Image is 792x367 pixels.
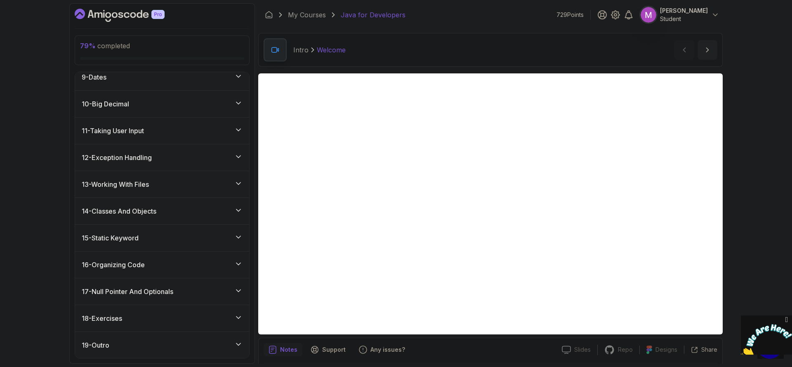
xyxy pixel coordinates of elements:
p: Java for Developers [341,10,405,20]
button: 10-Big Decimal [75,91,249,117]
p: Welcome [317,45,346,55]
button: next content [698,40,717,60]
h3: 11 - Taking User Input [82,126,144,136]
h3: 15 - Static Keyword [82,233,139,243]
p: Repo [618,346,633,354]
p: [PERSON_NAME] [660,7,708,15]
span: 79 % [80,42,96,50]
p: Notes [280,346,297,354]
span: completed [80,42,130,50]
button: user profile image[PERSON_NAME]Student [640,7,719,23]
p: 729 Points [556,11,584,19]
p: Share [701,346,717,354]
h3: 12 - Exception Handling [82,153,152,162]
button: 18-Exercises [75,305,249,332]
button: 15-Static Keyword [75,225,249,251]
a: My Courses [288,10,326,20]
h3: 17 - Null Pointer And Optionals [82,287,173,296]
h3: 13 - Working With Files [82,179,149,189]
iframe: 1 - Hi [258,73,723,334]
button: previous content [674,40,694,60]
h3: 10 - Big Decimal [82,99,129,109]
p: Support [322,346,346,354]
h3: 14 - Classes And Objects [82,206,156,216]
a: Dashboard [265,11,273,19]
p: Slides [574,346,591,354]
h3: 18 - Exercises [82,313,122,323]
iframe: chat widget [741,315,792,355]
button: notes button [264,343,302,356]
button: 16-Organizing Code [75,252,249,278]
button: 17-Null Pointer And Optionals [75,278,249,305]
button: 19-Outro [75,332,249,358]
button: 11-Taking User Input [75,118,249,144]
button: 13-Working With Files [75,171,249,198]
button: 14-Classes And Objects [75,198,249,224]
p: Designs [655,346,677,354]
a: Dashboard [75,9,184,22]
p: Any issues? [370,346,405,354]
p: Intro [293,45,309,55]
h3: 19 - Outro [82,340,109,350]
button: Support button [306,343,351,356]
button: Share [684,346,717,354]
h3: 9 - Dates [82,72,106,82]
button: Feedback button [354,343,410,356]
p: Student [660,15,708,23]
button: 9-Dates [75,64,249,90]
img: user profile image [641,7,656,23]
h3: 16 - Organizing Code [82,260,145,270]
button: 12-Exception Handling [75,144,249,171]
